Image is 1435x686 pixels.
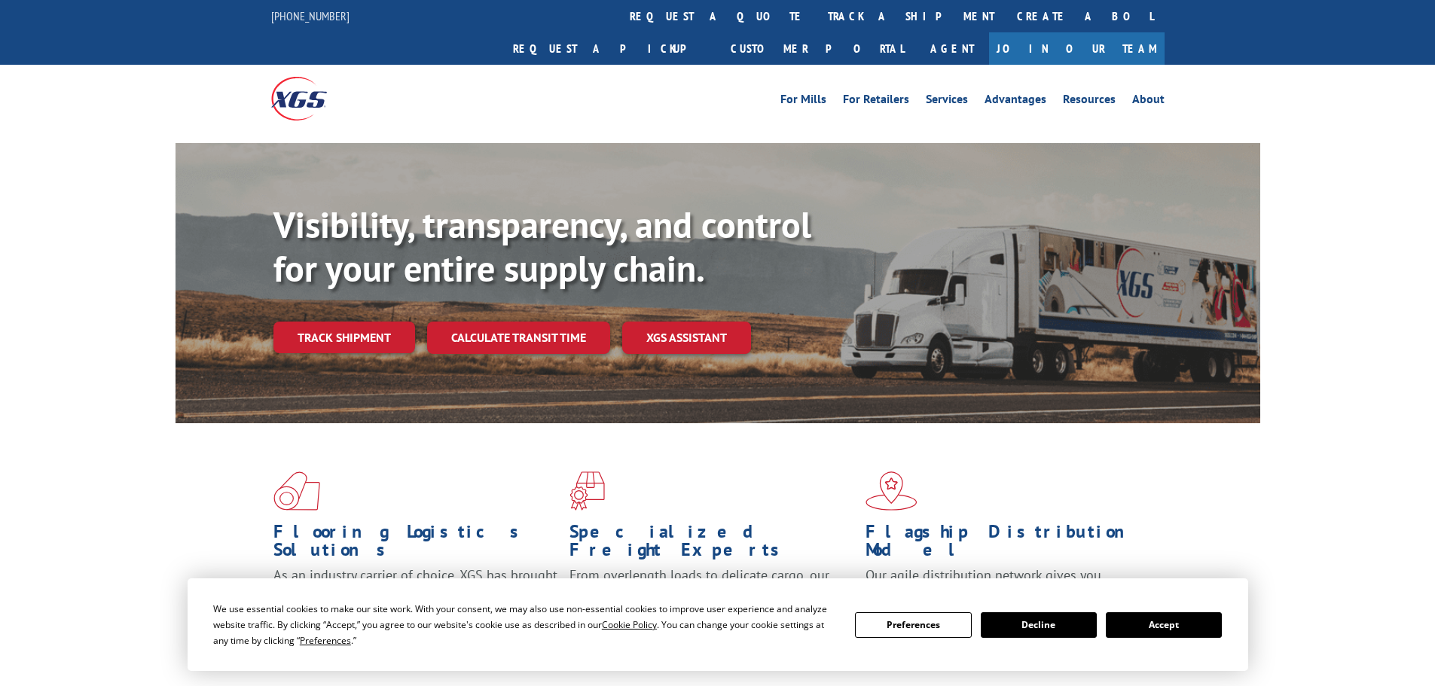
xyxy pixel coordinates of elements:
[989,32,1165,65] a: Join Our Team
[866,471,917,511] img: xgs-icon-flagship-distribution-model-red
[602,618,657,631] span: Cookie Policy
[780,93,826,110] a: For Mills
[502,32,719,65] a: Request a pickup
[981,612,1097,638] button: Decline
[985,93,1046,110] a: Advantages
[273,322,415,353] a: Track shipment
[569,523,854,566] h1: Specialized Freight Experts
[843,93,909,110] a: For Retailers
[866,566,1143,602] span: Our agile distribution network gives you nationwide inventory management on demand.
[1063,93,1116,110] a: Resources
[273,523,558,566] h1: Flooring Logistics Solutions
[1106,612,1222,638] button: Accept
[855,612,971,638] button: Preferences
[569,566,854,633] p: From overlength loads to delicate cargo, our experienced staff knows the best way to move your fr...
[915,32,989,65] a: Agent
[622,322,751,354] a: XGS ASSISTANT
[926,93,968,110] a: Services
[273,201,811,291] b: Visibility, transparency, and control for your entire supply chain.
[188,578,1248,671] div: Cookie Consent Prompt
[271,8,350,23] a: [PHONE_NUMBER]
[866,523,1150,566] h1: Flagship Distribution Model
[213,601,837,648] div: We use essential cookies to make our site work. With your consent, we may also use non-essential ...
[719,32,915,65] a: Customer Portal
[300,634,351,647] span: Preferences
[427,322,610,354] a: Calculate transit time
[273,471,320,511] img: xgs-icon-total-supply-chain-intelligence-red
[569,471,605,511] img: xgs-icon-focused-on-flooring-red
[273,566,557,620] span: As an industry carrier of choice, XGS has brought innovation and dedication to flooring logistics...
[1132,93,1165,110] a: About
